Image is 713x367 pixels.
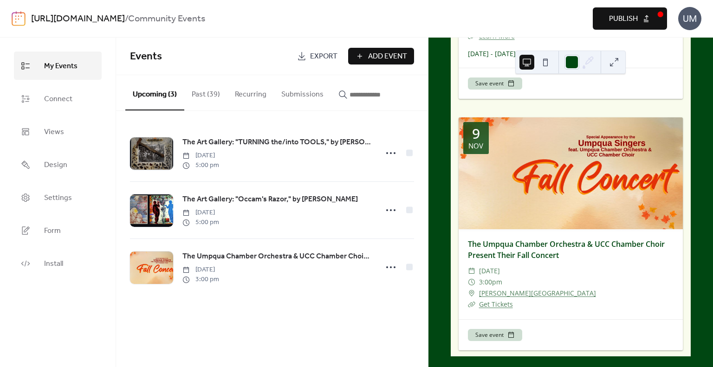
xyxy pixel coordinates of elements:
span: Settings [44,191,72,205]
a: [PERSON_NAME][GEOGRAPHIC_DATA] [479,288,596,299]
a: Learn More [479,32,515,40]
a: Settings [14,183,102,212]
span: The Umpqua Chamber Orchestra & UCC Chamber Choir Present Their Fall Concert [182,251,372,262]
span: The Art Gallery: "Occam's Razor," by [PERSON_NAME] [182,194,358,205]
span: [DATE] [182,208,219,218]
a: Install [14,249,102,277]
img: logo [12,11,26,26]
a: The Art Gallery: "TURNING the/into TOOLS," by [PERSON_NAME] [182,136,372,148]
span: Install [44,257,63,271]
div: ​ [468,265,475,277]
button: Save event [468,77,522,90]
div: 9 [472,127,480,141]
span: Design [44,158,67,172]
a: Connect [14,84,102,113]
a: My Events [14,52,102,80]
span: [DATE] [479,265,500,277]
button: Save event [468,329,522,341]
a: Form [14,216,102,245]
span: Views [44,125,64,139]
a: Design [14,150,102,179]
span: Export [310,51,337,62]
a: The Art Gallery: "Occam's Razor," by [PERSON_NAME] [182,193,358,206]
button: Add Event [348,48,414,64]
button: Recurring [227,75,274,109]
span: Connect [44,92,72,106]
div: Nov [468,142,483,149]
span: 5:00 pm [182,218,219,227]
span: Form [44,224,61,238]
span: 3:00 pm [182,275,219,284]
button: Upcoming (3) [125,75,184,110]
span: Add Event [368,51,407,62]
b: Community Events [128,10,205,28]
button: Submissions [274,75,331,109]
b: / [125,10,128,28]
span: The Art Gallery: "TURNING the/into TOOLS," by [PERSON_NAME] [182,137,372,148]
button: Publish [593,7,667,30]
a: The Umpqua Chamber Orchestra & UCC Chamber Choir Present Their Fall Concert [182,251,372,263]
div: [DATE] - [DATE] [459,49,683,58]
a: Export [290,48,344,64]
a: The Umpqua Chamber Orchestra & UCC Chamber Choir Present Their Fall Concert [468,239,665,260]
span: [DATE] [182,151,219,161]
a: Get Tickets [479,300,513,309]
div: ​ [468,277,475,288]
button: Past (39) [184,75,227,109]
span: 5:00 pm [182,161,219,170]
span: 3:00pm [479,277,502,288]
span: Publish [609,13,638,25]
a: [URL][DOMAIN_NAME] [31,10,125,28]
div: UM [678,7,701,30]
span: [DATE] [182,265,219,275]
span: My Events [44,59,78,73]
a: Views [14,117,102,146]
span: Events [130,46,162,67]
div: ​ [468,299,475,310]
div: ​ [468,288,475,299]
